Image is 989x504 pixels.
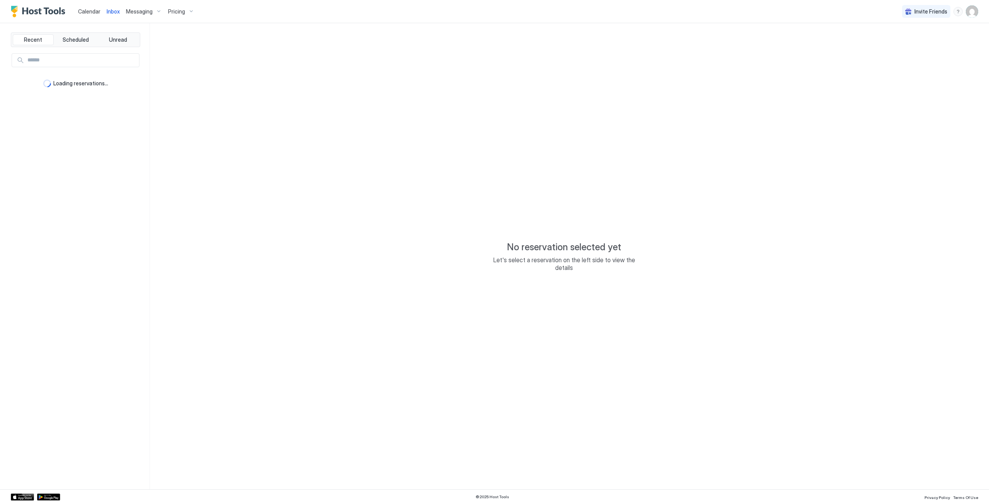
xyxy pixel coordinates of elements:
[97,34,138,45] button: Unread
[43,80,51,87] div: loading
[487,256,641,272] span: Let's select a reservation on the left side to view the details
[107,7,120,15] a: Inbox
[953,495,978,500] span: Terms Of Use
[168,8,185,15] span: Pricing
[966,5,978,18] div: User profile
[953,7,963,16] div: menu
[55,34,96,45] button: Scheduled
[53,80,108,87] span: Loading reservations...
[78,7,100,15] a: Calendar
[13,34,54,45] button: Recent
[37,494,60,501] a: Google Play Store
[63,36,89,43] span: Scheduled
[107,8,120,15] span: Inbox
[109,36,127,43] span: Unread
[24,36,42,43] span: Recent
[507,241,621,253] span: No reservation selected yet
[924,495,950,500] span: Privacy Policy
[126,8,153,15] span: Messaging
[11,6,69,17] a: Host Tools Logo
[476,494,509,499] span: © 2025 Host Tools
[24,54,139,67] input: Input Field
[78,8,100,15] span: Calendar
[11,32,140,47] div: tab-group
[914,8,947,15] span: Invite Friends
[953,493,978,501] a: Terms Of Use
[11,494,34,501] a: App Store
[924,493,950,501] a: Privacy Policy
